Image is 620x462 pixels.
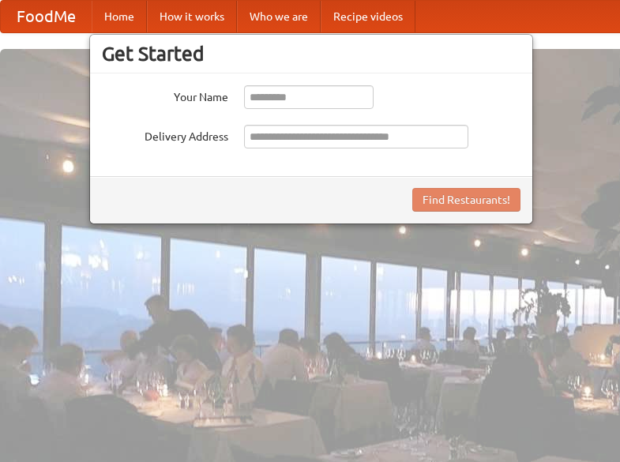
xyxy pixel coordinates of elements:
[412,188,520,212] button: Find Restaurants!
[147,1,237,32] a: How it works
[237,1,321,32] a: Who we are
[321,1,415,32] a: Recipe videos
[102,42,520,66] h3: Get Started
[92,1,147,32] a: Home
[1,1,92,32] a: FoodMe
[102,85,228,105] label: Your Name
[102,125,228,145] label: Delivery Address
